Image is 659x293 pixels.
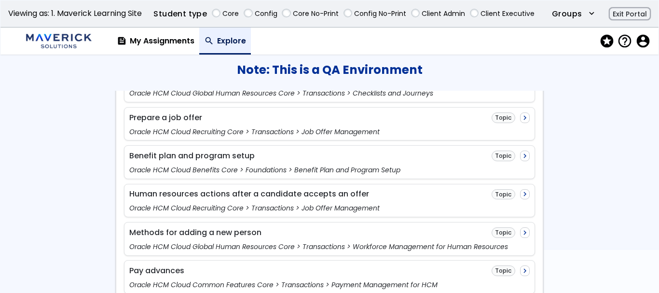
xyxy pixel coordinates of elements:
[204,37,214,46] span: search
[635,34,649,48] span: account
[599,31,618,51] button: stars
[521,267,529,275] span: navigate_next
[117,37,127,46] span: feed
[199,28,251,55] a: Explore
[129,128,530,136] div: Oracle HCM Cloud Recruiting Core > Transactions > Job Offer Management
[222,9,239,19] label: Core
[124,222,535,256] a: Methods for adding a new personTopicnavigate_nextOracle HCM Cloud Global Human Resources Core > T...
[521,229,529,237] span: navigate_next
[492,265,515,276] div: Topic
[422,9,465,19] label: Client Admin
[129,243,530,251] div: Oracle HCM Cloud Global Human Resources Core > Transactions > Workforce Management for Human Reso...
[129,266,184,275] div: Pay advances
[609,7,651,21] button: Exit Portal
[129,89,530,97] div: Oracle HCM Cloud Global Human Resources Core > Transactions > Checklists and Journeys
[129,113,202,122] div: Prepare a job offer
[521,152,529,160] span: navigate_next
[492,189,515,200] div: Topic
[124,107,535,141] a: Prepare a job offerTopicnavigate_nextOracle HCM Cloud Recruiting Core > Transactions > Job Offer ...
[492,112,515,123] div: Topic
[124,184,535,218] a: Human resources actions after a candidate accepts an offerTopicnavigate_nextOracle HCM Cloud Recr...
[552,8,582,20] label: Groups
[492,151,515,161] div: Topic
[617,34,631,48] span: help
[112,28,199,55] a: My Assignments
[293,9,339,19] label: Core No-Print
[129,204,530,212] div: Oracle HCM Cloud Recruiting Core > Transactions > Job Offer Management
[255,9,277,19] label: Config
[8,9,142,18] span: Viewing as: 1. Maverick Learning Site
[587,9,597,18] span: expand_more
[481,9,535,19] label: Client Executive
[521,114,529,122] span: navigate_next
[129,152,255,160] div: Benefit plan and program setup
[492,227,515,238] div: Topic
[129,281,530,289] div: Oracle HCM Cloud Common Features Core > Transactions > Payment Management for HCM
[635,34,649,48] button: Account
[129,166,530,174] div: Oracle HCM Cloud Benefits Core > Foundations > Benefit Plan and Program Setup
[0,63,659,77] h3: Note: This is a QA Environment
[521,190,529,198] span: navigate_next
[124,145,535,179] a: Benefit plan and program setupTopicnavigate_nextOracle HCM Cloud Benefits Core > Foundations > Be...
[23,30,95,52] img: Logo
[112,28,654,55] nav: Navigation Links
[617,34,635,48] button: Help
[599,34,613,48] span: stars
[552,8,597,20] button: Groupsexpand_more
[153,8,207,20] label: Student type
[129,228,261,237] div: Methods for adding a new person
[129,190,369,198] div: Human resources actions after a candidate accepts an offer
[354,9,406,19] label: Config No-Print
